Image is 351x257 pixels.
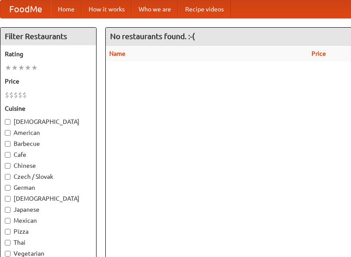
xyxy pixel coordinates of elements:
a: Name [109,50,125,57]
input: Mexican [5,218,11,224]
label: Barbecue [5,139,92,148]
label: German [5,183,92,192]
input: Thai [5,240,11,246]
input: [DEMOGRAPHIC_DATA] [5,196,11,202]
a: Who we are [132,0,178,18]
li: $ [9,90,14,100]
li: $ [5,90,9,100]
input: Barbecue [5,141,11,147]
a: Price [312,50,326,57]
h4: Filter Restaurants [0,28,96,45]
li: $ [14,90,18,100]
li: ★ [11,63,18,72]
h5: Rating [5,50,92,58]
label: Thai [5,238,92,247]
input: Cafe [5,152,11,158]
label: [DEMOGRAPHIC_DATA] [5,194,92,203]
label: Chinese [5,161,92,170]
a: How it works [82,0,132,18]
h5: Price [5,77,92,86]
a: Home [51,0,82,18]
li: $ [18,90,22,100]
a: FoodMe [0,0,51,18]
li: ★ [5,63,11,72]
input: German [5,185,11,191]
input: [DEMOGRAPHIC_DATA] [5,119,11,125]
input: Vegetarian [5,251,11,257]
label: American [5,128,92,137]
li: ★ [31,63,38,72]
input: Japanese [5,207,11,213]
li: ★ [18,63,25,72]
label: Mexican [5,216,92,225]
input: American [5,130,11,136]
label: Czech / Slovak [5,172,92,181]
label: Pizza [5,227,92,236]
ng-pluralize: No restaurants found. :-( [110,32,195,40]
a: Recipe videos [178,0,231,18]
li: ★ [25,63,31,72]
label: Cafe [5,150,92,159]
label: Japanese [5,205,92,214]
input: Pizza [5,229,11,235]
input: Czech / Slovak [5,174,11,180]
input: Chinese [5,163,11,169]
h5: Cuisine [5,104,92,113]
label: [DEMOGRAPHIC_DATA] [5,117,92,126]
li: $ [22,90,27,100]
